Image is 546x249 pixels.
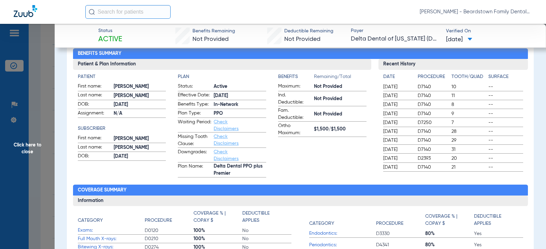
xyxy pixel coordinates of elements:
span: $1,500/$1,500 [314,126,367,133]
span: 11 [451,92,486,99]
h3: Patient & Plan Information [73,59,372,70]
h4: Category [78,217,103,224]
span: 100% [193,235,242,242]
span: Not Provided [314,95,367,103]
app-breakdown-title: Tooth/Quad [451,73,486,83]
span: D7140 [418,83,449,90]
span: 80% [425,230,474,237]
span: Benefits Remaining [192,28,235,35]
span: Active [214,83,266,90]
span: DOB: [78,101,111,109]
h2: Benefits Summary [73,48,528,59]
span: 8 [451,101,486,108]
h4: Deductible Applies [242,210,288,224]
app-breakdown-title: Date [383,73,412,83]
app-breakdown-title: Coverage % | Copay $ [425,210,474,230]
span: [DATE] [446,35,472,44]
span: Yes [474,230,523,237]
span: D2393 [418,155,449,162]
span: [DATE] [383,83,412,90]
app-breakdown-title: Procedure [376,210,425,230]
span: First name: [78,83,111,91]
h2: Coverage Summary [73,185,528,196]
span: -- [488,164,523,171]
span: Delta Dental of [US_STATE] (DDPA) - AI [351,35,440,43]
span: Effective Date: [178,92,211,100]
span: [DATE] [383,155,412,162]
span: Benefits Type: [178,101,211,109]
span: 31 [451,146,486,153]
span: [DATE] [114,153,166,160]
h4: Patient [78,73,166,80]
span: [DATE] [114,101,166,108]
span: First name: [78,135,111,143]
span: N/A [114,110,166,117]
span: -- [488,137,523,144]
span: [PERSON_NAME] [114,144,166,151]
span: Plan Type: [178,110,211,118]
span: Plan Name: [178,163,211,177]
span: [DATE] [383,164,412,171]
span: -- [488,110,523,117]
span: 28 [451,128,486,135]
app-breakdown-title: Procedure [418,73,449,83]
span: Endodontics: [309,230,376,237]
h4: Procedure [145,217,172,224]
a: Check Disclaimers [214,150,239,161]
span: D7140 [418,110,449,117]
h4: Coverage % | Copay $ [193,210,239,224]
span: -- [488,83,523,90]
app-breakdown-title: Plan [178,73,266,80]
span: Maximum: [278,83,312,91]
h4: Coverage % | Copay $ [425,213,471,227]
span: 7 [451,119,486,126]
span: Verified On [446,28,535,35]
h4: Tooth/Quad [451,73,486,80]
span: Full Mouth X-rays: [78,235,145,243]
span: D3330 [376,230,425,237]
span: [PERSON_NAME] [114,83,166,90]
span: -- [488,146,523,153]
span: [DATE] [383,110,412,117]
a: Check Disclaimers [214,120,239,131]
span: [PERSON_NAME] [114,135,166,142]
span: D4341 [376,242,425,248]
span: D0120 [145,227,193,234]
span: Last name: [78,144,111,152]
span: Missing Tooth Clause: [178,133,211,147]
span: D7140 [418,164,449,171]
span: Ind. Deductible: [278,92,312,106]
span: Downgrades: [178,149,211,162]
span: Ortho Maximum: [278,122,312,137]
span: 9 [451,110,486,117]
app-breakdown-title: Deductible Applies [242,210,291,227]
h4: Procedure [418,73,449,80]
span: Remaining/Total [314,73,367,83]
h4: Date [383,73,412,80]
span: [DATE] [383,119,412,126]
span: Fam. Deductible: [278,107,312,121]
span: Payer [351,27,440,34]
span: D7140 [418,92,449,99]
span: Status: [178,83,211,91]
span: [DATE] [383,92,412,99]
app-breakdown-title: Surface [488,73,523,83]
app-breakdown-title: Procedure [145,210,193,227]
h4: Surface [488,73,523,80]
span: In-Network [214,101,266,108]
span: [DATE] [383,137,412,144]
span: Exams: [78,227,145,234]
h4: Subscriber [78,125,166,132]
span: [DATE] [383,128,412,135]
span: 29 [451,137,486,144]
app-breakdown-title: Category [78,210,145,227]
h4: Deductible Applies [474,213,519,227]
input: Search for patients [85,5,171,19]
app-breakdown-title: Benefits [278,73,314,83]
span: DOB: [78,153,111,161]
h4: Procedure [376,220,403,227]
span: Assignment: [78,110,111,118]
span: D7140 [418,137,449,144]
img: Search Icon [89,9,95,15]
span: 10 [451,83,486,90]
